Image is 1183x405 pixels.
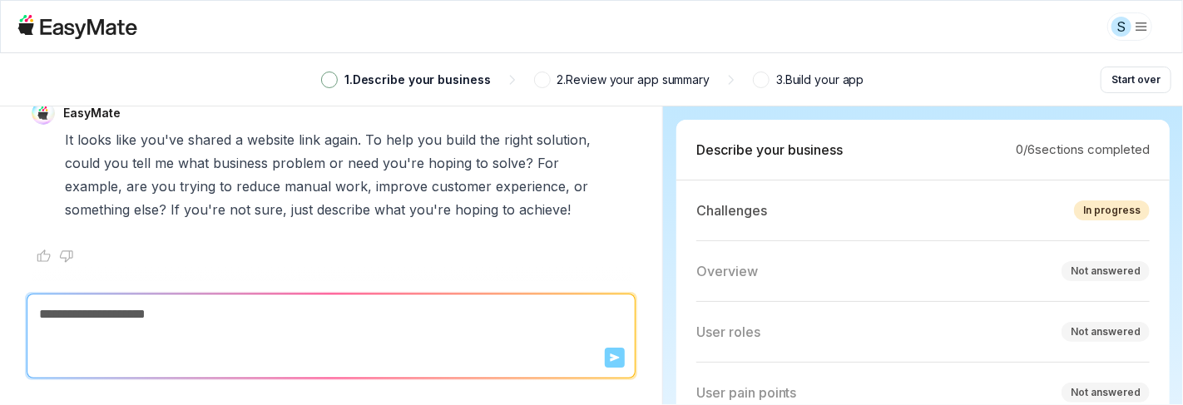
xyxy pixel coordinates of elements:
span: If [171,198,180,221]
span: improve [376,175,428,198]
span: help [386,128,413,151]
span: what [178,151,209,175]
p: Overview [696,261,758,281]
span: experience, [496,175,570,198]
span: to [220,175,232,198]
span: right [504,128,532,151]
span: you're [383,151,424,175]
span: or [329,151,344,175]
span: the [480,128,500,151]
span: again. [324,128,361,151]
div: Not answered [1071,324,1141,339]
span: tell [132,151,151,175]
span: customer [432,175,492,198]
span: link [299,128,320,151]
span: you're [184,198,225,221]
span: you [104,151,128,175]
span: a [235,128,243,151]
img: EasyMate Avatar [32,101,55,125]
span: achieve! [519,198,571,221]
span: are [126,175,147,198]
span: hoping [428,151,472,175]
span: solve? [493,151,533,175]
span: you [151,175,176,198]
span: To [365,128,382,151]
p: 2 . Review your app summary [557,71,710,89]
span: to [502,198,515,221]
span: you're [409,198,451,221]
span: It [65,128,73,151]
p: 1 . Describe your business [344,71,491,89]
span: describe [317,198,370,221]
span: build [446,128,476,151]
span: something [65,198,130,221]
span: shared [188,128,231,151]
span: you've [141,128,184,151]
p: User pain points [696,383,797,403]
span: like [116,128,136,151]
span: just [291,198,313,221]
span: trying [180,175,215,198]
span: need [348,151,379,175]
p: User roles [696,322,760,342]
span: hoping [455,198,498,221]
span: what [374,198,405,221]
div: Not answered [1071,385,1141,400]
span: sure, [255,198,287,221]
span: For [537,151,559,175]
p: 3 . Build your app [776,71,864,89]
div: In progress [1083,203,1141,218]
p: Describe your business [696,140,843,160]
span: work, [335,175,372,198]
p: EasyMate [63,105,121,121]
div: S [1111,17,1131,37]
span: solution, [537,128,591,151]
span: else? [134,198,166,221]
span: me [155,151,174,175]
span: to [476,151,488,175]
div: Not answered [1071,264,1141,279]
span: problem [272,151,325,175]
button: Start over [1101,67,1171,93]
span: could [65,151,100,175]
span: or [574,175,588,198]
span: website [247,128,295,151]
span: example, [65,175,122,198]
span: you [418,128,442,151]
p: Challenges [696,200,767,220]
span: manual [285,175,331,198]
p: 0 / 6 sections completed [1016,141,1150,160]
span: reduce [236,175,280,198]
span: not [230,198,250,221]
span: business [213,151,268,175]
span: looks [77,128,111,151]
